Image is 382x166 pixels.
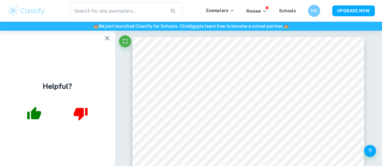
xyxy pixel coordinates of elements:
h6: We just launched Clastify for Schools. Click to learn how to become a school partner. [1,23,381,30]
img: Clastify logo [7,5,46,17]
p: Review [246,8,267,14]
p: Exemplars [206,7,234,14]
span: 🏫 [93,24,98,29]
button: UPGRADE NOW [332,5,375,16]
a: here [190,24,200,29]
button: Fullscreen [119,35,131,47]
input: Search for any exemplars... [70,2,165,19]
a: Schools [279,8,296,13]
h4: Helpful? [43,81,72,92]
button: Help and Feedback [364,145,376,157]
span: 🏫 [284,24,289,29]
h6: HA [311,8,318,14]
button: HA [308,5,320,17]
